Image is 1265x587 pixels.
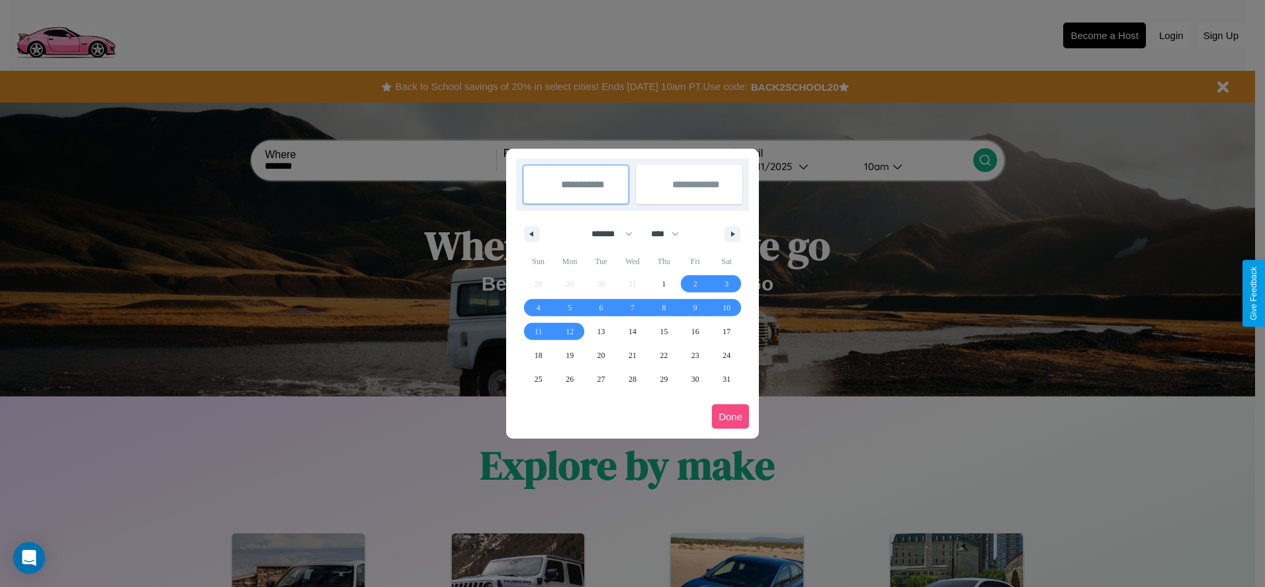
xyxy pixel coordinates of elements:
button: 17 [711,320,742,343]
button: 18 [523,343,554,367]
button: 29 [648,367,679,391]
span: 27 [597,367,605,391]
button: 23 [679,343,711,367]
button: 5 [554,296,585,320]
button: 13 [586,320,617,343]
div: Open Intercom Messenger [13,542,45,574]
span: Sun [523,251,554,272]
button: 9 [679,296,711,320]
button: 20 [586,343,617,367]
span: 8 [662,296,666,320]
button: 25 [523,367,554,391]
span: Fri [679,251,711,272]
button: 8 [648,296,679,320]
span: 6 [599,296,603,320]
button: 3 [711,272,742,296]
span: 23 [691,343,699,367]
span: 11 [535,320,543,343]
button: 10 [711,296,742,320]
span: 15 [660,320,668,343]
span: 21 [629,343,636,367]
button: 15 [648,320,679,343]
span: 3 [724,272,728,296]
button: 27 [586,367,617,391]
span: Thu [648,251,679,272]
span: 7 [631,296,634,320]
button: 22 [648,343,679,367]
span: 18 [535,343,543,367]
button: 24 [711,343,742,367]
button: 12 [554,320,585,343]
span: Tue [586,251,617,272]
button: 7 [617,296,648,320]
span: 2 [693,272,697,296]
span: 31 [722,367,730,391]
button: 19 [554,343,585,367]
span: 1 [662,272,666,296]
span: 4 [537,296,541,320]
span: 22 [660,343,668,367]
span: 10 [722,296,730,320]
button: 6 [586,296,617,320]
button: 2 [679,272,711,296]
span: 12 [566,320,574,343]
button: 26 [554,367,585,391]
span: 13 [597,320,605,343]
button: 1 [648,272,679,296]
span: 24 [722,343,730,367]
span: 17 [722,320,730,343]
button: 11 [523,320,554,343]
span: 29 [660,367,668,391]
span: 26 [566,367,574,391]
span: 20 [597,343,605,367]
span: 5 [568,296,572,320]
span: 30 [691,367,699,391]
span: 19 [566,343,574,367]
span: 25 [535,367,543,391]
button: 14 [617,320,648,343]
span: Sat [711,251,742,272]
button: 31 [711,367,742,391]
span: 14 [629,320,636,343]
button: 16 [679,320,711,343]
button: 4 [523,296,554,320]
button: 28 [617,367,648,391]
span: Wed [617,251,648,272]
button: Done [712,404,749,429]
span: 16 [691,320,699,343]
div: Give Feedback [1249,267,1258,320]
span: 9 [693,296,697,320]
span: Mon [554,251,585,272]
button: 21 [617,343,648,367]
button: 30 [679,367,711,391]
span: 28 [629,367,636,391]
